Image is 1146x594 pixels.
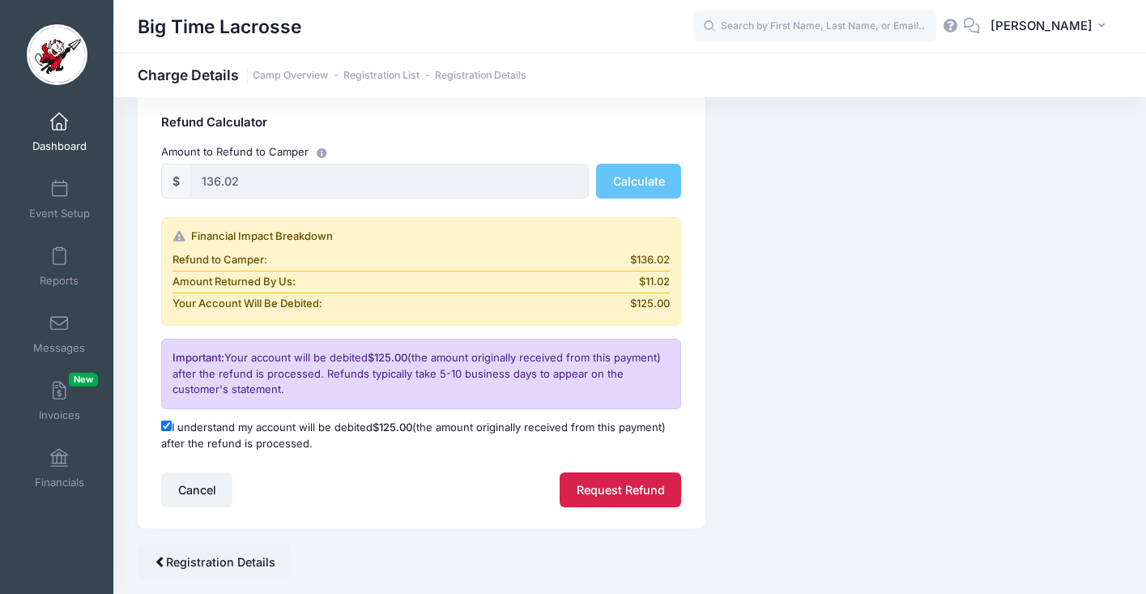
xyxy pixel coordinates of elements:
a: Camp Overview [253,70,328,82]
span: Important: [173,351,224,364]
a: InvoicesNew [21,373,98,429]
input: I understand my account will be debited$125.00(the amount originally received from this payment) ... [161,421,172,431]
span: $11.02 [639,274,670,290]
div: Your account will be debited (the amount originally received from this payment) after the refund ... [161,339,681,409]
span: $125.00 [368,351,407,364]
img: Big Time Lacrosse [27,24,87,85]
span: Invoices [39,408,80,422]
div: Financial Impact Breakdown [173,229,670,245]
span: New [69,373,98,387]
a: Registration List [343,70,420,82]
span: Event Setup [29,207,90,220]
span: Dashboard [32,139,87,153]
span: Reports [40,274,79,288]
button: Cancel [161,472,232,507]
a: Registration Details [435,70,526,82]
h1: Big Time Lacrosse [138,8,301,45]
span: $125.00 [630,296,670,312]
span: $136.02 [630,252,670,268]
button: [PERSON_NAME] [980,8,1122,45]
a: Financials [21,440,98,497]
span: Amount Returned By Us: [173,274,296,290]
span: [PERSON_NAME] [991,17,1093,35]
input: Search by First Name, Last Name, or Email... [693,11,936,43]
div: Amount to Refund to Camper [154,143,690,160]
a: Dashboard [21,104,98,160]
span: Messages [33,341,85,355]
span: Your Account Will Be Debited: [173,296,322,312]
label: I understand my account will be debited (the amount originally received from this payment) after ... [161,420,681,451]
h1: Charge Details [138,66,526,83]
a: Reports [21,238,98,295]
button: Request Refund [560,472,681,507]
span: Refund to Camper: [173,252,267,268]
div: $ [161,164,191,199]
a: Registration Details [138,545,292,579]
span: $125.00 [373,421,412,434]
a: Event Setup [21,171,98,228]
span: Financials [35,476,84,489]
a: Messages [21,306,98,362]
input: 0.00 [190,164,588,199]
h5: Refund Calculator [161,116,681,130]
